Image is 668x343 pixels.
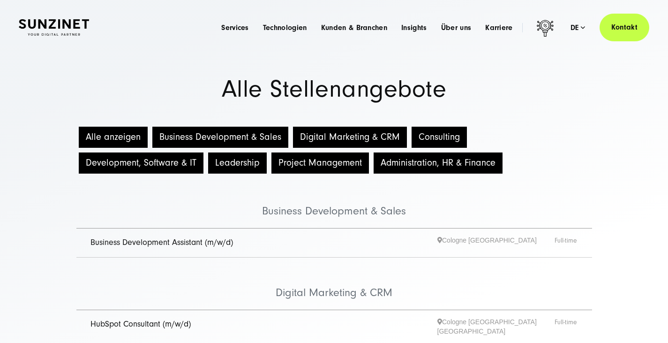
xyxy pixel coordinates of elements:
[79,152,203,174] button: Development, Software & IT
[19,19,89,36] img: SUNZINET Full Service Digital Agentur
[271,152,369,174] button: Project Management
[76,258,592,310] li: Digital Marketing & CRM
[555,236,578,250] span: Full-time
[221,23,249,32] a: Services
[76,176,592,229] li: Business Development & Sales
[485,23,513,32] a: Karriere
[79,127,148,148] button: Alle anzeigen
[293,127,407,148] button: Digital Marketing & CRM
[19,77,649,101] h1: Alle Stellenangebote
[401,23,427,32] a: Insights
[570,23,585,32] div: de
[152,127,288,148] button: Business Development & Sales
[437,236,555,250] span: Cologne [GEOGRAPHIC_DATA]
[600,14,649,41] a: Kontakt
[208,152,267,174] button: Leadership
[441,23,472,32] a: Über uns
[374,152,503,174] button: Administration, HR & Finance
[555,317,578,336] span: Full-time
[90,237,233,247] a: Business Development Assistant (m/w/d)
[263,23,307,32] a: Technologien
[90,319,191,329] a: HubSpot Consultant (m/w/d)
[321,23,387,32] a: Kunden & Branchen
[437,317,555,336] span: Cologne [GEOGRAPHIC_DATA] [GEOGRAPHIC_DATA]
[412,127,467,148] button: Consulting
